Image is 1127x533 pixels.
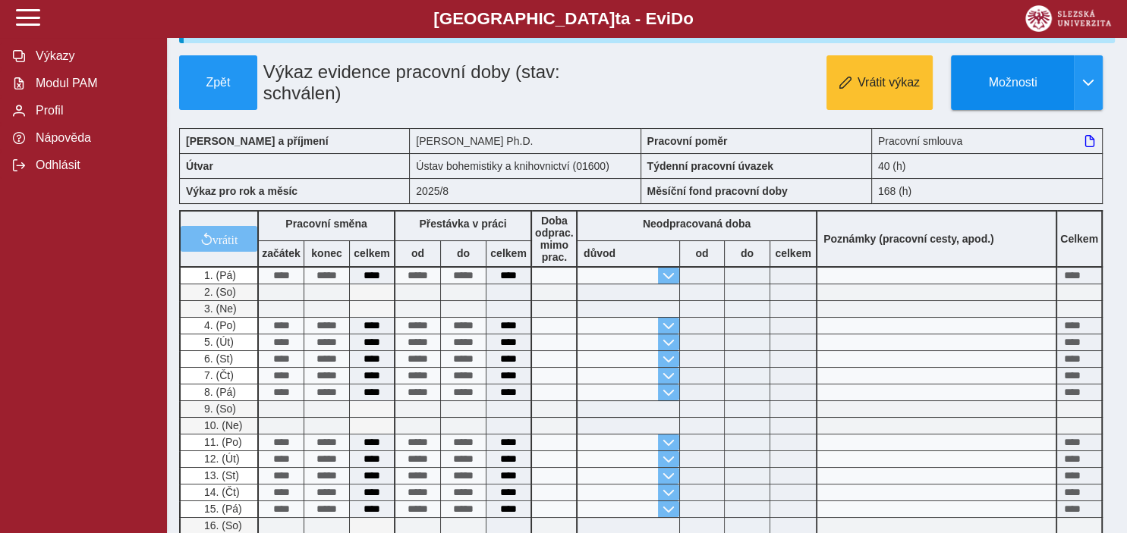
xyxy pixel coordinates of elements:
img: logo_web_su.png [1025,5,1111,32]
span: 4. (Po) [201,319,236,331]
b: Doba odprac. mimo prac. [535,215,574,263]
div: Pracovní smlouva [872,128,1103,153]
b: konec [304,247,349,259]
button: vrátit [181,226,257,252]
b: [PERSON_NAME] a příjmení [186,135,328,147]
b: celkem [350,247,394,259]
b: Pracovní směna [285,218,367,230]
span: 11. (Po) [201,436,242,448]
span: Zpět [186,76,250,89]
b: Výkaz pro rok a měsíc [186,185,297,197]
span: vrátit [212,233,238,245]
span: 14. (Čt) [201,486,240,498]
b: Útvar [186,160,213,172]
div: 168 (h) [872,178,1103,204]
span: 7. (Čt) [201,369,234,381]
span: 12. (Út) [201,453,240,465]
button: Zpět [179,55,257,110]
b: Přestávka v práci [419,218,506,230]
b: Neodpracovaná doba [643,218,751,230]
b: začátek [259,247,304,259]
b: [GEOGRAPHIC_DATA] a - Evi [46,9,1081,29]
b: Týdenní pracovní úvazek [647,160,774,172]
b: Celkem [1060,233,1098,245]
span: t [615,9,620,28]
span: D [671,9,683,28]
span: o [683,9,694,28]
span: 13. (St) [201,469,239,481]
span: Modul PAM [31,77,154,90]
b: důvod [584,247,615,259]
span: Nápověda [31,131,154,145]
span: 2. (So) [201,286,236,298]
b: od [395,247,440,259]
span: 15. (Pá) [201,503,242,515]
span: Profil [31,104,154,118]
button: Vrátit výkaz [826,55,933,110]
span: 6. (St) [201,353,233,365]
span: 3. (Ne) [201,303,237,315]
span: Odhlásit [31,158,154,172]
b: Pracovní poměr [647,135,728,147]
div: [PERSON_NAME] Ph.D. [410,128,641,153]
h1: Výkaz evidence pracovní doby (stav: schválen) [257,55,569,110]
div: 40 (h) [872,153,1103,178]
span: 16. (So) [201,519,242,531]
b: do [725,247,770,259]
b: Poznámky (pracovní cesty, apod.) [817,233,1000,245]
span: 5. (Út) [201,336,234,348]
div: Ústav bohemistiky a knihovnictví (01600) [410,153,641,178]
button: Možnosti [951,55,1074,110]
span: 9. (So) [201,403,236,415]
b: od [680,247,724,259]
span: Výkazy [31,49,154,63]
div: 2025/8 [410,178,641,204]
span: 10. (Ne) [201,419,243,431]
b: Měsíční fond pracovní doby [647,185,788,197]
span: 1. (Pá) [201,269,236,281]
b: do [441,247,486,259]
span: 8. (Pá) [201,386,236,398]
span: Vrátit výkaz [858,76,920,89]
b: celkem [486,247,530,259]
b: celkem [770,247,816,259]
span: Možnosti [964,76,1062,89]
